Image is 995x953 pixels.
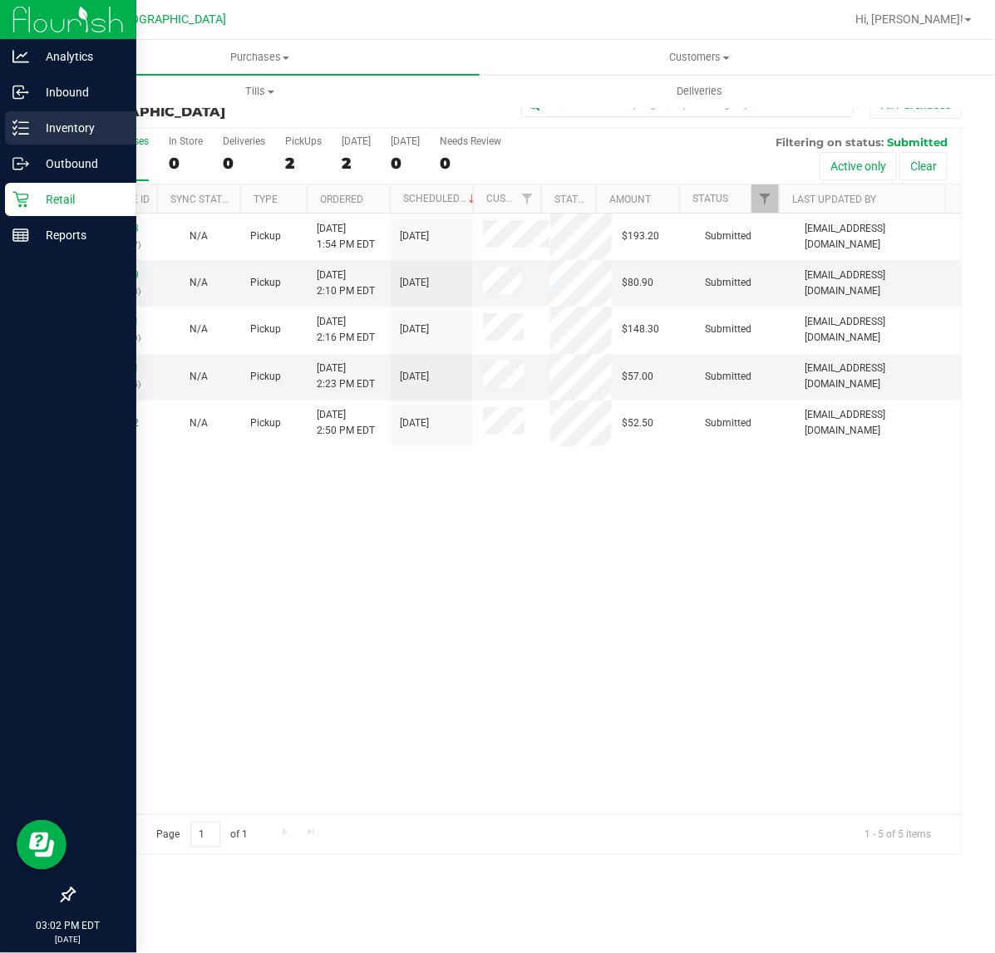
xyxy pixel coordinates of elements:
[622,415,653,431] span: $52.50
[391,135,420,147] div: [DATE]
[40,40,480,75] a: Purchases
[855,12,963,26] span: Hi, [PERSON_NAME]!
[190,323,208,335] span: Not Applicable
[805,314,951,346] span: [EMAIL_ADDRESS][DOMAIN_NAME]
[805,407,951,439] span: [EMAIL_ADDRESS][DOMAIN_NAME]
[805,361,951,392] span: [EMAIL_ADDRESS][DOMAIN_NAME]
[705,322,751,337] span: Submitted
[480,74,919,109] a: Deliveries
[190,415,208,431] button: N/A
[29,82,129,102] p: Inbound
[285,135,322,147] div: PickUps
[609,194,651,205] a: Amount
[73,90,369,119] h3: Purchase Fulfillment:
[899,152,948,180] button: Clear
[190,228,208,244] button: N/A
[190,371,208,382] span: Not Applicable
[391,154,420,173] div: 0
[440,154,501,173] div: 0
[73,104,225,120] span: [GEOGRAPHIC_DATA]
[113,12,227,27] span: [GEOGRAPHIC_DATA]
[12,84,29,101] inline-svg: Inbound
[29,154,129,174] p: Outbound
[190,277,208,288] span: Not Applicable
[190,322,208,337] button: N/A
[480,40,919,75] a: Customers
[705,369,751,385] span: Submitted
[705,275,751,291] span: Submitted
[317,221,375,253] span: [DATE] 1:54 PM EDT
[7,933,129,946] p: [DATE]
[317,268,375,299] span: [DATE] 2:10 PM EDT
[40,74,480,109] a: Tills
[400,322,429,337] span: [DATE]
[29,118,129,138] p: Inventory
[190,230,208,242] span: Not Applicable
[169,154,203,173] div: 0
[320,194,363,205] a: Ordered
[250,369,281,385] span: Pickup
[400,415,429,431] span: [DATE]
[776,135,884,149] span: Filtering on status:
[12,48,29,65] inline-svg: Analytics
[400,369,429,385] span: [DATE]
[29,225,129,245] p: Reports
[285,154,322,173] div: 2
[7,918,129,933] p: 03:02 PM EDT
[12,120,29,136] inline-svg: Inventory
[805,268,951,299] span: [EMAIL_ADDRESS][DOMAIN_NAME]
[622,369,653,385] span: $57.00
[250,228,281,244] span: Pickup
[403,193,479,204] a: Scheduled
[851,822,944,847] span: 1 - 5 of 5 items
[190,275,208,291] button: N/A
[190,417,208,429] span: Not Applicable
[622,228,659,244] span: $193.20
[142,822,262,847] span: Page of 1
[223,154,265,173] div: 0
[400,275,429,291] span: [DATE]
[342,135,371,147] div: [DATE]
[342,154,371,173] div: 2
[751,184,779,213] a: Filter
[190,369,208,385] button: N/A
[250,322,281,337] span: Pickup
[12,155,29,172] inline-svg: Outbound
[40,50,480,65] span: Purchases
[41,84,479,99] span: Tills
[169,135,203,147] div: In Store
[705,228,751,244] span: Submitted
[820,152,897,180] button: Active only
[317,314,375,346] span: [DATE] 2:16 PM EDT
[654,84,745,99] span: Deliveries
[17,820,66,870] iframe: Resource center
[254,194,278,205] a: Type
[29,47,129,66] p: Analytics
[400,228,429,244] span: [DATE]
[250,415,281,431] span: Pickup
[223,135,265,147] div: Deliveries
[514,184,541,213] a: Filter
[317,361,375,392] span: [DATE] 2:23 PM EDT
[887,135,948,149] span: Submitted
[480,50,919,65] span: Customers
[486,193,538,204] a: Customer
[170,194,234,205] a: Sync Status
[317,407,375,439] span: [DATE] 2:50 PM EDT
[622,275,653,291] span: $80.90
[12,227,29,243] inline-svg: Reports
[692,193,728,204] a: Status
[29,189,129,209] p: Retail
[250,275,281,291] span: Pickup
[805,221,951,253] span: [EMAIL_ADDRESS][DOMAIN_NAME]
[190,822,220,847] input: 1
[555,194,643,205] a: State Registry ID
[622,322,659,337] span: $148.30
[705,415,751,431] span: Submitted
[792,194,876,205] a: Last Updated By
[440,135,501,147] div: Needs Review
[12,191,29,208] inline-svg: Retail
